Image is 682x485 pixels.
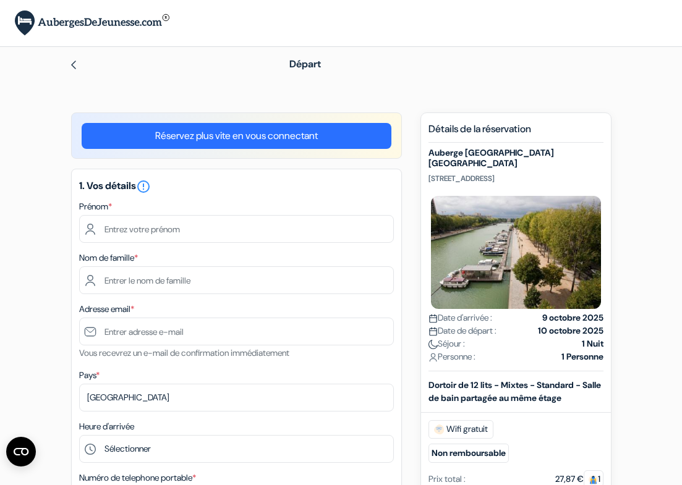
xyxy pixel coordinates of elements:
span: Séjour : [428,337,465,350]
h5: Auberge [GEOGRAPHIC_DATA] [GEOGRAPHIC_DATA] [428,148,603,169]
small: Non remboursable [428,444,509,463]
p: [STREET_ADDRESS] [428,174,603,183]
img: guest.svg [589,475,598,484]
span: Date d'arrivée : [428,311,492,324]
label: Numéro de telephone portable [79,471,196,484]
img: left_arrow.svg [69,60,79,70]
input: Entrez votre prénom [79,215,394,243]
strong: 9 octobre 2025 [542,311,603,324]
input: Entrer le nom de famille [79,266,394,294]
strong: 10 octobre 2025 [538,324,603,337]
small: Vous recevrez un e-mail de confirmation immédiatement [79,347,289,358]
img: user_icon.svg [428,353,438,362]
img: calendar.svg [428,327,438,336]
strong: 1 Personne [561,350,603,363]
img: calendar.svg [428,314,438,323]
img: free_wifi.svg [434,424,444,434]
img: moon.svg [428,340,438,349]
label: Adresse email [79,303,134,316]
input: Entrer adresse e-mail [79,318,394,345]
i: error_outline [136,179,151,194]
span: Wifi gratuit [428,420,493,439]
span: Date de départ : [428,324,497,337]
label: Heure d'arrivée [79,420,134,433]
span: Départ [289,57,321,70]
b: Dortoir de 12 lits - Mixtes - Standard - Salle de bain partagée au même étage [428,379,601,403]
label: Pays [79,369,100,382]
button: Ouvrir le widget CMP [6,437,36,466]
label: Prénom [79,200,112,213]
a: error_outline [136,179,151,192]
img: AubergesDeJeunesse.com [15,11,169,36]
label: Nom de famille [79,251,138,264]
h5: Détails de la réservation [428,123,603,143]
span: Personne : [428,350,475,363]
h5: 1. Vos détails [79,179,394,194]
strong: 1 Nuit [582,337,603,350]
a: Réservez plus vite en vous connectant [82,123,391,149]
